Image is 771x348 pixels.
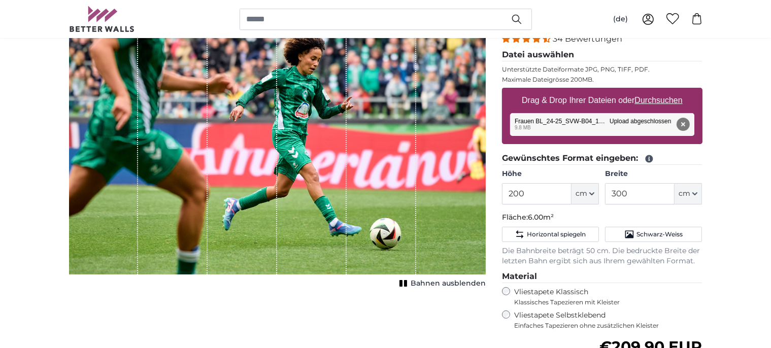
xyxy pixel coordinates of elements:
label: Höhe [502,169,599,179]
span: Bahnen ausblenden [411,279,486,289]
button: Bahnen ausblenden [396,276,486,291]
span: Horizontal spiegeln [527,230,586,238]
p: Fläche: [502,213,702,223]
p: Unterstützte Dateiformate JPG, PNG, TIFF, PDF. [502,65,702,74]
legend: Gewünschtes Format eingeben: [502,152,702,165]
p: Maximale Dateigrösse 200MB. [502,76,702,84]
span: Schwarz-Weiss [636,230,683,238]
label: Breite [605,169,702,179]
label: Vliestapete Selbstklebend [514,310,702,330]
span: cm [576,189,587,199]
label: Drag & Drop Ihrer Dateien oder [518,90,687,111]
span: 6.00m² [528,213,554,222]
span: Einfaches Tapezieren ohne zusätzlichen Kleister [514,322,702,330]
button: Schwarz-Weiss [605,227,702,242]
u: Durchsuchen [634,96,682,105]
img: Betterwalls [69,6,135,32]
label: Vliestapete Klassisch [514,287,694,306]
button: cm [572,183,599,204]
span: 4.32 stars [502,34,553,44]
span: Klassisches Tapezieren mit Kleister [514,298,694,306]
legend: Datei auswählen [502,49,702,61]
legend: Material [502,270,702,283]
button: Horizontal spiegeln [502,227,599,242]
button: cm [675,183,702,204]
span: 34 Bewertungen [553,34,622,44]
button: (de) [605,10,636,28]
span: cm [679,189,690,199]
p: Die Bahnbreite beträgt 50 cm. Die bedruckte Breite der letzten Bahn ergibt sich aus Ihrem gewählt... [502,246,702,266]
